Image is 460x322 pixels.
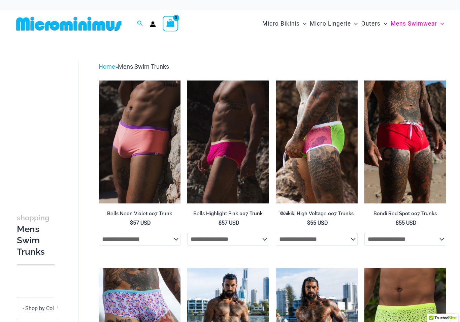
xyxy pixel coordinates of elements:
[187,80,269,203] a: Bells Highlight Pink 007 Trunk 04Bells Highlight Pink 007 Trunk 05Bells Highlight Pink 007 Trunk 05
[23,305,59,312] span: - Shop by Color
[99,211,180,219] a: Bells Neon Violet 007 Trunk
[219,220,222,226] span: $
[99,63,115,70] a: Home
[17,297,64,319] span: - Shop by Color
[391,15,437,32] span: Mens Swimwear
[99,80,180,203] img: Bells Neon Violet 007 Trunk 01
[261,13,308,34] a: Micro BikinisMenu ToggleMenu Toggle
[360,13,389,34] a: OutersMenu ToggleMenu Toggle
[150,21,156,27] a: Account icon link
[17,56,77,191] iframe: TrustedSite Certified
[437,15,444,32] span: Menu Toggle
[364,80,446,203] img: Bondi Red Spot 007 Trunks 03
[118,63,169,70] span: Mens Swim Trunks
[276,80,358,203] a: Waikiki High Voltage 007 Trunks 10Waikiki High Voltage 007 Trunks 11Waikiki High Voltage 007 Trun...
[262,15,300,32] span: Micro Bikinis
[17,297,64,319] span: - Shop by Color
[99,211,180,217] h2: Bells Neon Violet 007 Trunk
[396,220,399,226] span: $
[137,20,143,28] a: Search icon link
[307,220,328,226] bdi: 55 USD
[260,12,447,35] nav: Site Navigation
[276,80,358,203] img: Waikiki High Voltage 007 Trunks 10
[276,211,358,217] h2: Waikiki High Voltage 007 Trunks
[351,15,358,32] span: Menu Toggle
[276,211,358,219] a: Waikiki High Voltage 007 Trunks
[389,13,446,34] a: Mens SwimwearMenu ToggleMenu Toggle
[187,80,269,203] img: Bells Highlight Pink 007 Trunk 04
[163,16,178,31] a: View Shopping Cart, empty
[99,63,169,70] span: »
[99,80,180,203] a: Bells Neon Violet 007 Trunk 01Bells Neon Violet 007 Trunk 04Bells Neon Violet 007 Trunk 04
[300,15,306,32] span: Menu Toggle
[187,211,269,217] h2: Bells Highlight Pink 007 Trunk
[17,212,55,258] h3: Mens Swim Trunks
[396,220,417,226] bdi: 55 USD
[13,16,124,31] img: MM SHOP LOGO FLAT
[364,211,446,217] h2: Bondi Red Spot 007 Trunks
[130,220,151,226] bdi: 57 USD
[307,220,310,226] span: $
[364,211,446,219] a: Bondi Red Spot 007 Trunks
[361,15,381,32] span: Outers
[364,80,446,203] a: Bondi Red Spot 007 Trunks 03Bondi Red Spot 007 Trunks 05Bondi Red Spot 007 Trunks 05
[381,15,387,32] span: Menu Toggle
[308,13,359,34] a: Micro LingerieMenu ToggleMenu Toggle
[130,220,133,226] span: $
[310,15,351,32] span: Micro Lingerie
[17,214,50,222] span: shopping
[219,220,239,226] bdi: 57 USD
[187,211,269,219] a: Bells Highlight Pink 007 Trunk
